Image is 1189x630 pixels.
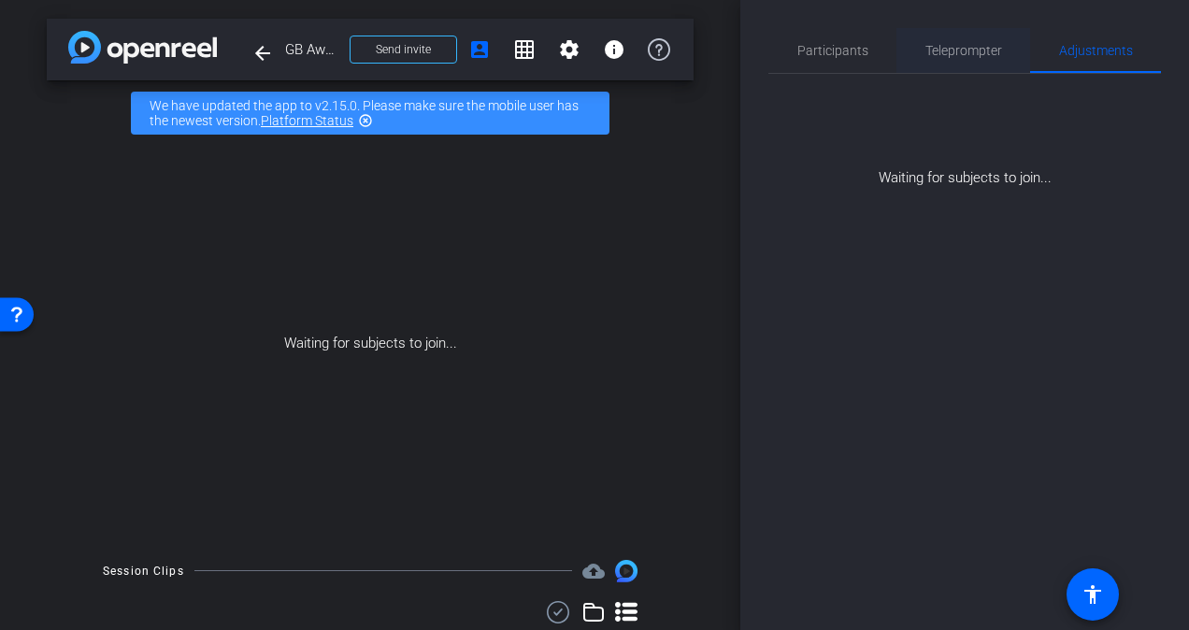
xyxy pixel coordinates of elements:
[251,42,274,64] mat-icon: arrow_back
[582,560,605,582] span: Destinations for your clips
[1082,583,1104,606] mat-icon: accessibility
[47,146,694,541] div: Waiting for subjects to join...
[1059,44,1133,57] span: Adjustments
[768,74,1161,189] div: Waiting for subjects to join...
[615,560,637,582] img: Session clips
[131,92,609,135] div: We have updated the app to v2.15.0. Please make sure the mobile user has the newest version.
[797,44,868,57] span: Participants
[103,562,184,580] div: Session Clips
[350,36,457,64] button: Send invite
[925,44,1002,57] span: Teleprompter
[358,113,373,128] mat-icon: highlight_off
[468,38,491,61] mat-icon: account_box
[285,31,338,68] span: GB Awards video
[603,38,625,61] mat-icon: info
[376,42,431,57] span: Send invite
[261,113,353,128] a: Platform Status
[513,38,536,61] mat-icon: grid_on
[68,31,217,64] img: app-logo
[558,38,580,61] mat-icon: settings
[582,560,605,582] mat-icon: cloud_upload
